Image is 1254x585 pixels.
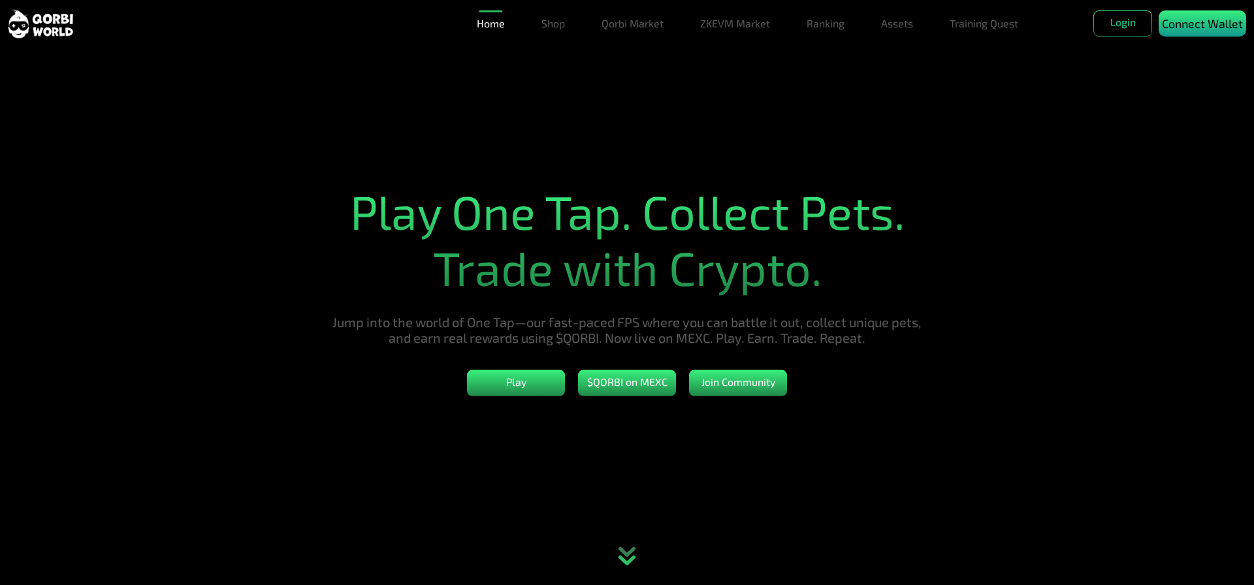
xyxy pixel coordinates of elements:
a: Shop [536,10,570,37]
a: Home [472,10,510,37]
div: animation [598,526,656,585]
img: sticky brand-logo [8,8,73,39]
button: Join Community [689,370,787,396]
a: ZKEVM Market [695,10,775,37]
button: Play [467,370,565,396]
a: Training Quest [944,10,1023,37]
a: Assets [876,10,918,37]
a: Qorbi Market [596,10,669,37]
p: Connect Wallet [1162,15,1243,33]
h5: Jump into the world of One Tap—our fast-paced FPS where you can battle it out, collect unique pet... [321,313,933,345]
h1: Play One Tap. Collect Pets. Trade with Crypto. [321,183,933,296]
a: Ranking [801,10,850,37]
button: Login [1093,10,1152,37]
button: $QORBI on MEXC [578,370,676,396]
